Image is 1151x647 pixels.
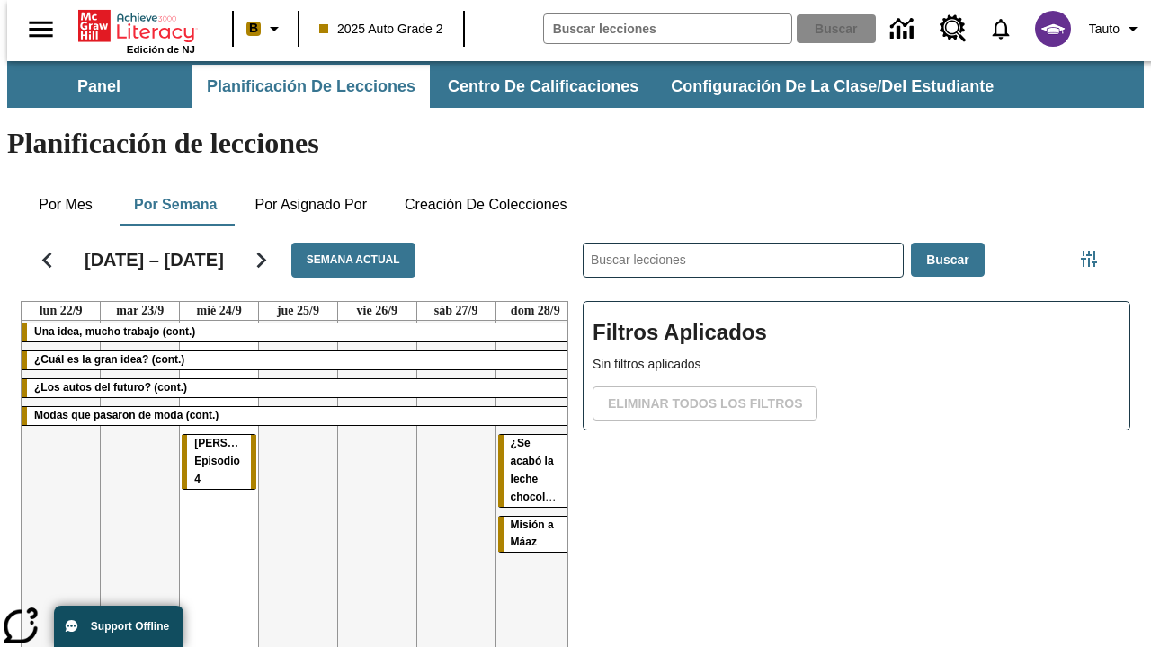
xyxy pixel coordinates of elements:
[78,6,195,55] div: Portada
[1082,13,1151,45] button: Perfil/Configuración
[273,302,323,320] a: 25 de septiembre de 2025
[507,302,564,320] a: 28 de septiembre de 2025
[36,302,86,320] a: 22 de septiembre de 2025
[431,302,482,320] a: 27 de septiembre de 2025
[193,302,245,320] a: 24 de septiembre de 2025
[584,244,903,277] input: Buscar lecciones
[34,325,195,338] span: Una idea, mucho trabajo (cont.)
[120,183,231,226] button: Por semana
[24,237,70,283] button: Regresar
[239,13,292,45] button: Boost El color de la clase es anaranjado claro. Cambiar el color de la clase.
[498,517,573,553] div: Misión a Máaz
[7,65,1010,108] div: Subbarra de navegación
[656,65,1008,108] button: Configuración de la clase/del estudiante
[7,127,1144,160] h1: Planificación de lecciones
[1024,5,1082,52] button: Escoja un nuevo avatar
[127,44,195,55] span: Edición de NJ
[593,311,1120,355] h2: Filtros Aplicados
[511,518,554,549] span: Misión a Máaz
[85,249,224,270] h2: [DATE] – [DATE]
[1089,20,1120,39] span: Tauto
[390,183,582,226] button: Creación de colecciones
[249,17,258,40] span: B
[192,65,430,108] button: Planificación de lecciones
[1035,11,1071,47] img: avatar image
[1071,241,1107,277] button: Menú lateral de filtros
[929,4,977,53] a: Centro de recursos, Se abrirá en una pestaña nueva.
[77,76,120,97] span: Panel
[207,76,415,97] span: Planificación de lecciones
[34,353,184,366] span: ¿Cuál es la gran idea? (cont.)
[671,76,994,97] span: Configuración de la clase/del estudiante
[879,4,929,54] a: Centro de información
[34,381,187,394] span: ¿Los autos del futuro? (cont.)
[22,351,575,369] div: ¿Cuál es la gran idea? (cont.)
[194,437,289,485] span: Elena Menope: Episodio 4
[433,65,653,108] button: Centro de calificaciones
[14,3,67,56] button: Abrir el menú lateral
[291,243,415,278] button: Semana actual
[544,14,791,43] input: Buscar campo
[34,409,219,421] span: Modas que pasaron de moda (cont.)
[511,437,586,503] span: ¿Se acabó la leche chocolateada?
[112,302,167,320] a: 23 de septiembre de 2025
[319,20,443,39] span: 2025 Auto Grade 2
[353,302,402,320] a: 26 de septiembre de 2025
[448,76,638,97] span: Centro de calificaciones
[911,243,984,278] button: Buscar
[78,8,195,44] a: Portada
[583,301,1130,430] div: Filtros Aplicados
[22,323,575,341] div: Una idea, mucho trabajo (cont.)
[9,65,189,108] button: Panel
[54,606,183,647] button: Support Offline
[22,379,575,397] div: ¿Los autos del futuro? (cont.)
[498,435,573,507] div: ¿Se acabó la leche chocolateada?
[91,620,169,633] span: Support Offline
[238,237,284,283] button: Seguir
[240,183,381,226] button: Por asignado por
[7,61,1144,108] div: Subbarra de navegación
[182,435,256,489] div: Elena Menope: Episodio 4
[977,5,1024,52] a: Notificaciones
[22,407,575,425] div: Modas que pasaron de moda (cont.)
[593,355,1120,374] p: Sin filtros aplicados
[21,183,111,226] button: Por mes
